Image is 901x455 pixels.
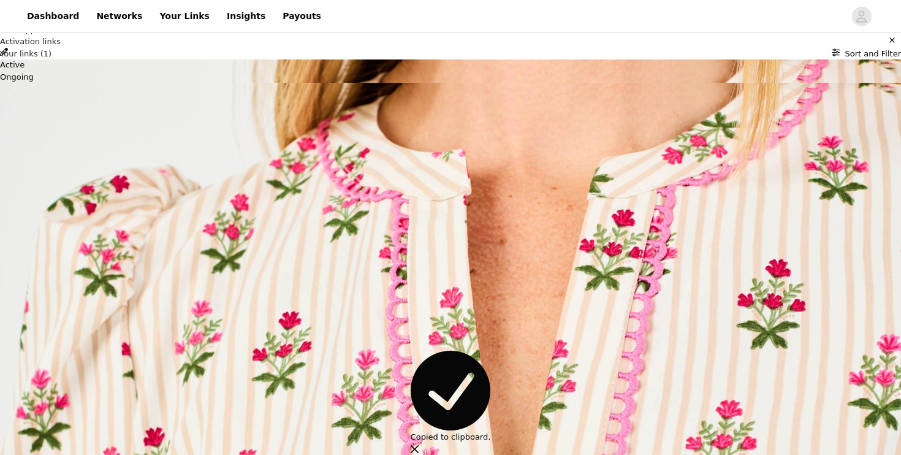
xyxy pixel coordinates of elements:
a: Payouts [275,2,329,30]
a: Insights [219,2,273,30]
a: Your Links [152,2,217,30]
a: Dashboard [20,2,86,30]
div: avatar [856,7,867,26]
a: Networks [89,2,150,30]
